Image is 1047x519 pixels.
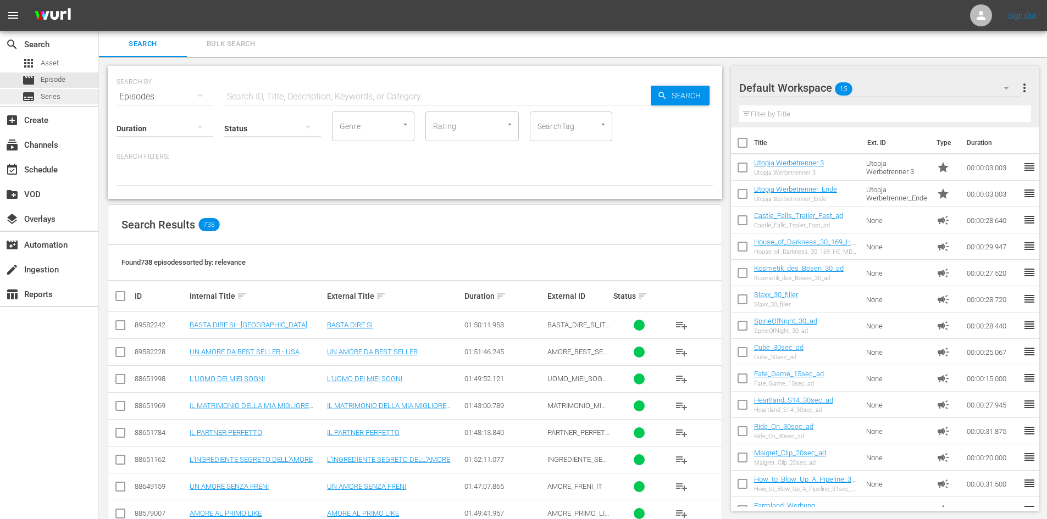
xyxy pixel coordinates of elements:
a: Ride_On_30sec_ad [754,422,813,431]
td: 00:00:28.720 [962,286,1023,312]
span: menu [7,9,20,22]
span: reorder [1023,239,1036,253]
a: Maigret_Clip_20sec_ad [754,449,826,457]
span: reorder [1023,160,1036,174]
div: Heartland_S14_30sec_ad [754,406,833,414]
span: reorder [1023,345,1036,358]
a: How_to_Blow_Up_A_Pipeline_31sec_ad [754,475,856,492]
td: 00:00:03.003 [962,181,1023,207]
button: Open [598,119,608,130]
div: 01:49:41.957 [464,509,544,517]
td: None [862,471,932,497]
span: Ad [937,398,950,411]
td: 00:00:28.640 [962,207,1023,233]
span: 738 [198,218,219,231]
div: 01:52:11.077 [464,455,544,464]
button: playlist_add [668,420,695,446]
span: BASTA_DIRE_SI_IT_NEW_VERSION [547,321,610,337]
a: Kosmetik_des_Bösen_30_ad [754,264,844,272]
a: Slaxx_30_filler [754,291,798,299]
div: Slaxx_30_filler [754,301,798,308]
a: Castle_Falls_Trailer_Fast_ad [754,211,843,220]
th: Ext. ID [861,127,930,158]
a: UN AMORE SENZA FRENI [327,482,406,490]
a: Sign Out [1008,11,1037,20]
td: 00:00:03.003 [962,154,1023,181]
a: AMORE AL PRIMO LIKE [327,509,399,517]
div: 88651784 [135,428,186,437]
p: Search Filters: [117,152,713,161]
span: MATRIMONIO_MIGLIORE_AMICA_IT [547,401,610,418]
span: Ad [937,214,950,227]
td: 00:00:20.000 [962,444,1023,471]
a: UN AMORE DA BEST SELLER - USA QUESTO [190,348,304,364]
td: 00:00:31.875 [962,418,1023,444]
span: Ad [937,319,950,332]
span: Reports [5,288,19,301]
a: Farmland_Werbung [754,501,815,510]
span: reorder [1023,187,1036,200]
span: Overlays [5,213,19,226]
a: L'UOMO DEI MIEI SOGNI [327,375,402,383]
div: 88651969 [135,401,186,410]
div: Internal Title [190,289,324,303]
span: more_vert [1018,81,1031,94]
div: Utopja Werbetrenner_Ende [754,196,837,203]
div: Duration [464,289,544,303]
span: sort [237,291,247,301]
div: Maigret_Clip_20sec_ad [754,459,826,466]
button: playlist_add [668,312,695,338]
div: Cube_30sec_ad [754,354,804,361]
span: Asset [22,57,35,70]
span: Ad [937,293,950,306]
span: INGREDIENTE_SEGRETO_AMORE_IT [547,455,607,472]
span: VOD [5,188,19,201]
div: Castle_Falls_Trailer_Fast_ad [754,222,843,229]
span: Ad [937,372,950,385]
td: None [862,260,932,286]
td: 00:00:15.000 [962,365,1023,392]
td: 00:00:27.945 [962,392,1023,418]
td: Utopja Werbetrenner_Ende [862,181,932,207]
span: Found 738 episodes sorted by: relevance [121,258,246,266]
td: None [862,312,932,339]
a: UN AMORE SENZA FRENI [190,482,269,490]
div: ID [135,292,186,300]
div: External ID [547,292,610,300]
span: sort [496,291,506,301]
div: Default Workspace [739,72,1020,103]
span: reorder [1023,398,1036,411]
a: SpineOfNight_30_ad [754,317,817,325]
div: 01:48:13.840 [464,428,544,437]
button: playlist_add [668,366,695,392]
span: PARTNER_PERFETTO_IT [547,428,610,445]
a: Fate_Game_15sec_ad [754,370,824,378]
td: 00:00:25.067 [962,339,1023,365]
div: 88651162 [135,455,186,464]
span: Ingestion [5,263,19,276]
td: None [862,207,932,233]
span: Promo [937,504,950,517]
span: Bulk Search [193,38,268,51]
span: reorder [1023,450,1036,464]
th: Title [754,127,861,158]
span: reorder [1023,503,1036,516]
a: IL PARTNER PERFETTO [190,428,262,437]
span: reorder [1023,266,1036,279]
span: playlist_add [675,319,688,332]
div: House_of_Darkness_30_169_HE_MD_Ad [754,248,858,255]
td: None [862,392,932,418]
button: Search [651,86,710,105]
td: Utopja Werbetrenner 3 [862,154,932,181]
div: 88579007 [135,509,186,517]
td: 00:00:29.947 [962,233,1023,260]
a: IL MATRIMONIO DELLA MIA MIGLIORE AMICA [190,401,313,418]
a: UN AMORE DA BEST SELLER [327,348,418,356]
a: AMORE AL PRIMO LIKE [190,509,262,517]
button: Open [505,119,515,130]
img: ans4CAIJ8jUAAAAAAAAAAAAAAAAAAAAAAAAgQb4GAAAAAAAAAAAAAAAAAAAAAAAAJMjXAAAAAAAAAAAAAAAAAAAAAAAAgAT5G... [26,3,79,29]
a: L'INGREDIENTE SEGRETO DELL'AMORE [190,455,313,464]
div: SpineOfNight_30_ad [754,327,817,334]
div: Utopja Werbetrenner 3 [754,169,824,176]
span: AMORE_BEST_SELLER_IT_NEW_VERSION [547,348,610,372]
